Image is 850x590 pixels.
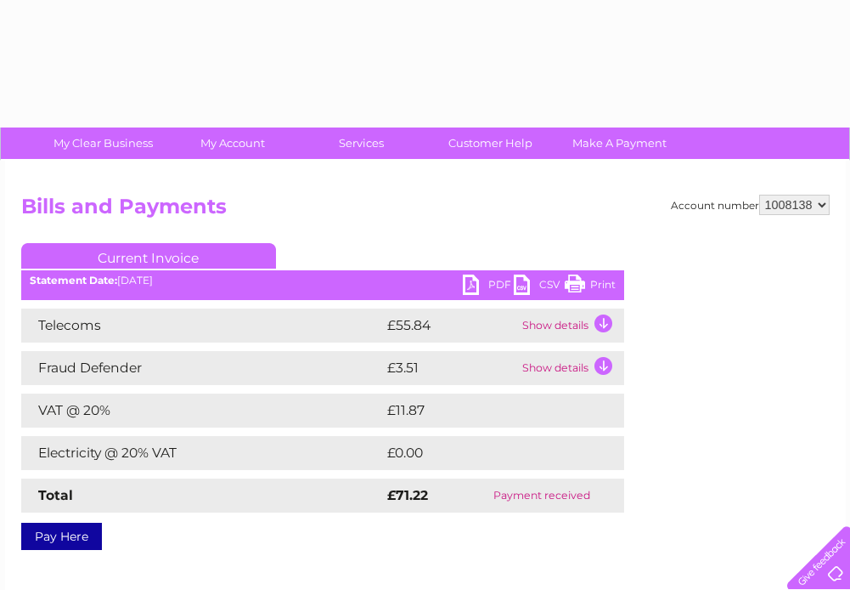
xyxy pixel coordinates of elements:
[30,274,117,286] b: Statement Date:
[387,487,428,503] strong: £71.22
[420,128,560,159] a: Customer Help
[21,351,383,385] td: Fraud Defender
[518,351,624,385] td: Show details
[21,275,624,286] div: [DATE]
[21,195,830,227] h2: Bills and Payments
[565,275,616,299] a: Print
[21,243,276,269] a: Current Invoice
[38,487,73,503] strong: Total
[549,128,690,159] a: Make A Payment
[291,128,431,159] a: Services
[21,523,102,550] a: Pay Here
[514,275,565,299] a: CSV
[383,436,585,470] td: £0.00
[459,479,624,513] td: Payment received
[383,394,587,428] td: £11.87
[383,351,518,385] td: £3.51
[671,195,830,215] div: Account number
[21,309,383,343] td: Telecoms
[383,309,518,343] td: £55.84
[33,128,173,159] a: My Clear Business
[463,275,514,299] a: PDF
[21,394,383,428] td: VAT @ 20%
[518,309,624,343] td: Show details
[21,436,383,470] td: Electricity @ 20% VAT
[162,128,302,159] a: My Account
